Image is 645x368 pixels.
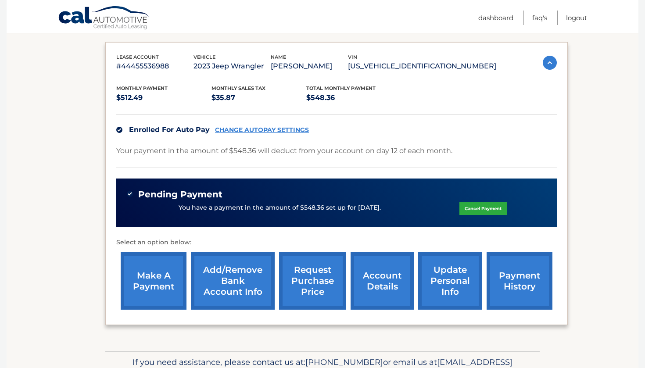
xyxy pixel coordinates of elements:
[116,127,122,133] img: check.svg
[543,56,557,70] img: accordion-active.svg
[211,92,307,104] p: $35.87
[306,85,376,91] span: Total Monthly Payment
[116,145,452,157] p: Your payment in the amount of $548.36 will deduct from your account on day 12 of each month.
[271,60,348,72] p: [PERSON_NAME]
[306,92,401,104] p: $548.36
[127,191,133,197] img: check-green.svg
[179,203,381,213] p: You have a payment in the amount of $548.36 set up for [DATE].
[348,54,357,60] span: vin
[305,357,383,367] span: [PHONE_NUMBER]
[58,6,150,31] a: Cal Automotive
[138,189,222,200] span: Pending Payment
[459,202,507,215] a: Cancel Payment
[279,252,346,310] a: request purchase price
[121,252,186,310] a: make a payment
[116,54,159,60] span: lease account
[532,11,547,25] a: FAQ's
[116,237,557,248] p: Select an option below:
[271,54,286,60] span: name
[215,126,309,134] a: CHANGE AUTOPAY SETTINGS
[116,92,211,104] p: $512.49
[116,60,193,72] p: #44455536988
[191,252,275,310] a: Add/Remove bank account info
[211,85,265,91] span: Monthly sales Tax
[193,54,215,60] span: vehicle
[193,60,271,72] p: 2023 Jeep Wrangler
[478,11,513,25] a: Dashboard
[566,11,587,25] a: Logout
[129,125,210,134] span: Enrolled For Auto Pay
[116,85,168,91] span: Monthly Payment
[487,252,552,310] a: payment history
[351,252,414,310] a: account details
[418,252,482,310] a: update personal info
[348,60,496,72] p: [US_VEHICLE_IDENTIFICATION_NUMBER]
